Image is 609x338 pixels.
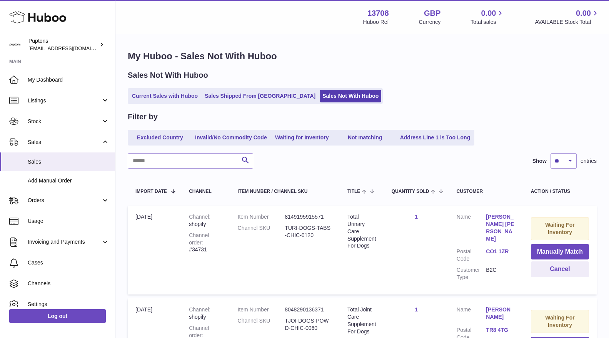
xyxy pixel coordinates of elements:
div: Item Number / Channel SKU [238,189,332,194]
strong: Channel [189,214,210,220]
span: 0.00 [576,8,591,18]
span: Stock [28,118,101,125]
strong: 13708 [367,8,389,18]
strong: Waiting For Inventory [545,222,574,235]
dd: TURI-DOGS-TABS-CHIC-0120 [285,224,332,239]
span: Settings [28,301,109,308]
span: Sales [28,158,109,166]
dt: Name [457,306,486,323]
strong: Channel [189,306,210,313]
span: Usage [28,218,109,225]
h2: Filter by [128,112,158,122]
a: [PERSON_NAME] [PERSON_NAME] [486,213,516,243]
span: Import date [135,189,167,194]
td: [DATE] [128,206,181,294]
dd: 8149195915571 [285,213,332,221]
a: Sales Not With Huboo [320,90,381,102]
div: Total Joint Care Supplement For Dogs [347,306,376,335]
div: Huboo Ref [363,18,389,26]
div: Channel [189,189,222,194]
span: [EMAIL_ADDRESS][DOMAIN_NAME] [28,45,113,51]
a: 0.00 AVAILABLE Stock Total [535,8,600,26]
button: Cancel [531,261,589,277]
a: [PERSON_NAME] [486,306,516,321]
strong: Waiting For Inventory [545,315,574,328]
a: Log out [9,309,106,323]
a: TR8 4TG [486,326,516,334]
dt: Channel SKU [238,317,285,332]
img: hello@puptons.com [9,39,21,50]
span: Cases [28,259,109,266]
span: Total sales [471,18,505,26]
a: Not matching [334,131,396,144]
div: Customer [457,189,516,194]
a: Excluded Country [129,131,191,144]
dd: B2C [486,266,516,281]
a: 1 [415,214,418,220]
a: Address Line 1 is Too Long [397,131,473,144]
span: 0.00 [481,8,496,18]
span: Quantity Sold [392,189,429,194]
dt: Postal Code [457,248,486,263]
span: Listings [28,97,101,104]
a: 1 [415,306,418,313]
h2: Sales Not With Huboo [128,70,208,80]
dd: 8048290136371 [285,306,332,313]
a: Waiting for Inventory [271,131,333,144]
span: Title [347,189,360,194]
label: Show [532,157,547,165]
span: entries [581,157,597,165]
span: My Dashboard [28,76,109,84]
dt: Name [457,213,486,244]
div: shopify [189,213,222,228]
strong: Channel order [189,232,209,246]
span: Add Manual Order [28,177,109,184]
strong: GBP [424,8,440,18]
a: 0.00 Total sales [471,8,505,26]
span: Invoicing and Payments [28,238,101,246]
span: AVAILABLE Stock Total [535,18,600,26]
div: Total Urinary Care Supplement For Dogs [347,213,376,249]
a: Sales Shipped From [GEOGRAPHIC_DATA] [202,90,318,102]
a: Current Sales with Huboo [129,90,200,102]
span: Channels [28,280,109,287]
h1: My Huboo - Sales Not With Huboo [128,50,597,62]
dd: TJOI-DOGS-POWD-CHIC-0060 [285,317,332,332]
div: Currency [419,18,441,26]
button: Manually Match [531,244,589,260]
dt: Channel SKU [238,224,285,239]
div: shopify [189,306,222,321]
span: Sales [28,139,101,146]
div: Action / Status [531,189,589,194]
dt: Item Number [238,213,285,221]
a: Invalid/No Commodity Code [192,131,270,144]
span: Orders [28,197,101,204]
dt: Item Number [238,306,285,313]
a: CO1 1ZR [486,248,516,255]
div: #34731 [189,232,222,254]
dt: Customer Type [457,266,486,281]
div: Puptons [28,37,98,52]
